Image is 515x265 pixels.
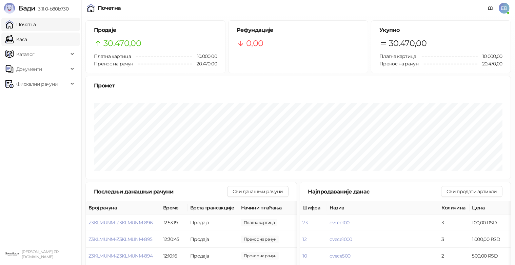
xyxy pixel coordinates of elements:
th: Број рачуна [86,201,160,215]
div: Последњи данашњи рачуни [94,187,227,196]
span: 10.000,00 [192,53,217,60]
th: Начини плаћања [238,201,306,215]
img: 64x64-companyLogo-0e2e8aaa-0bd2-431b-8613-6e3c65811325.png [5,247,19,261]
button: Z3KLMUNM-Z3KLMUNM-895 [88,236,153,242]
span: 20.470,00 [192,60,217,67]
button: 10 [303,253,307,259]
button: 12 [303,236,307,242]
span: Платна картица [94,53,131,59]
span: Пренос на рачун [94,61,133,67]
div: Промет [94,81,502,90]
div: Најпродаваније данас [308,187,441,196]
h5: Продаје [94,26,217,34]
td: 3 [439,231,470,248]
span: 0,00 [246,37,263,50]
span: 20.470,00 [477,60,502,67]
th: Количина [439,201,470,215]
td: Продаја [187,231,238,248]
span: 10.000,00 [478,53,502,60]
td: 2 [439,248,470,264]
span: Бади [18,4,35,12]
span: 3.11.0-b80b730 [35,6,68,12]
small: [PERSON_NAME] PR [DOMAIN_NAME] [22,249,59,259]
h5: Рефундације [237,26,360,34]
span: Фискални рачуни [16,77,58,91]
span: 2.370,00 [241,252,279,260]
a: Каса [5,33,27,46]
button: Сви продати артикли [441,186,502,197]
a: Почетна [5,18,36,31]
h5: Укупно [379,26,502,34]
td: 3 [439,215,470,231]
span: EB [499,3,510,14]
span: Платна картица [379,53,416,59]
button: cvece100 [330,220,350,226]
span: 9.200,00 [241,236,279,243]
td: Продаја [187,215,238,231]
button: Z3KLMUNM-Z3KLMUNM-896 [88,220,153,226]
button: cvece500 [330,253,351,259]
button: Z3KLMUNM-Z3KLMUNM-894 [88,253,153,259]
span: 30.470,00 [389,37,427,50]
button: 73 [303,220,308,226]
span: Пренос на рачун [379,61,418,67]
th: Време [160,201,187,215]
td: Продаја [187,248,238,264]
button: cvece1000 [330,236,352,242]
a: Документација [485,3,496,14]
th: Врста трансакције [187,201,238,215]
td: 12:30:45 [160,231,187,248]
td: 12:53:19 [160,215,187,231]
span: Документи [16,62,42,76]
button: Сви данашњи рачуни [227,186,288,197]
div: Почетна [98,5,121,11]
td: 12:10:16 [160,248,187,264]
span: 3.500,00 [241,219,277,226]
th: Назив [327,201,439,215]
span: 30.470,00 [103,37,141,50]
th: Шифра [300,201,327,215]
img: Logo [4,3,15,14]
span: Каталог [16,47,35,61]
